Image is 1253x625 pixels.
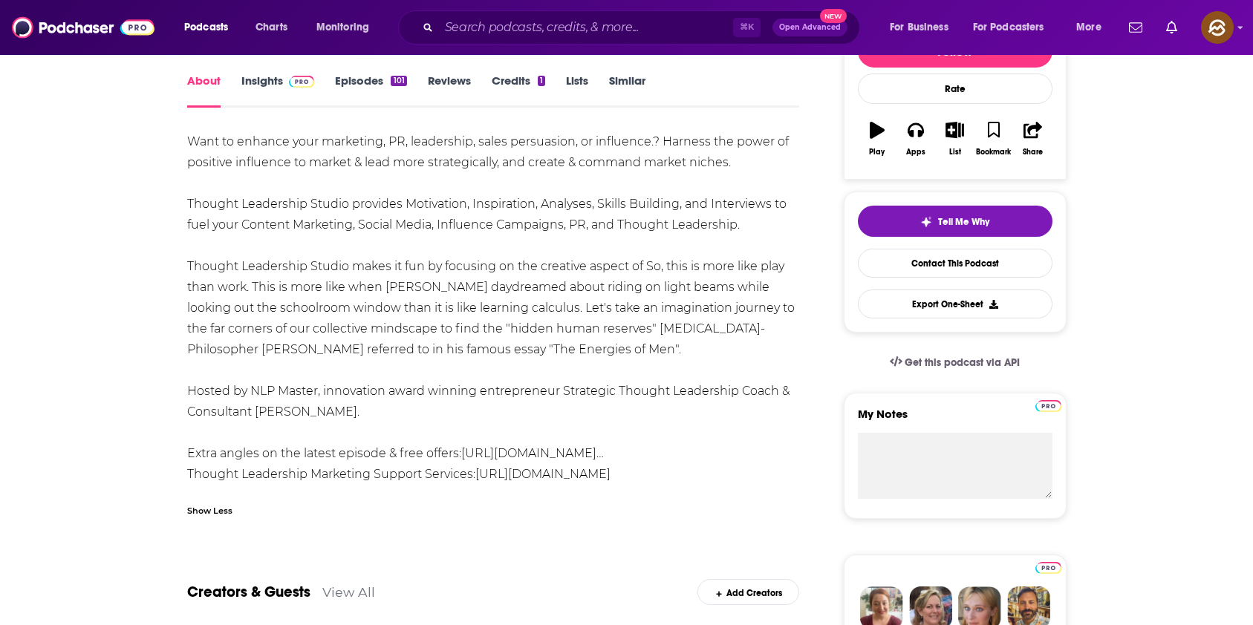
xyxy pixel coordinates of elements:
a: Creators & Guests [187,583,310,601]
button: open menu [879,16,967,39]
a: Pro website [1035,560,1061,574]
div: Add Creators [697,579,799,605]
div: Share [1023,148,1043,157]
input: Search podcasts, credits, & more... [439,16,733,39]
button: open menu [174,16,247,39]
img: tell me why sparkle [920,216,932,228]
a: Credits1 [492,73,545,108]
button: Bookmark [974,112,1013,166]
a: View All [322,584,375,600]
span: Open Advanced [779,24,841,31]
a: Contact This Podcast [858,249,1052,278]
div: 1 [538,76,545,86]
a: Similar [609,73,645,108]
span: Get this podcast via API [905,356,1020,369]
button: open menu [306,16,388,39]
a: Get this podcast via API [878,344,1032,381]
img: Podchaser - Follow, Share and Rate Podcasts [12,13,154,42]
span: Monitoring [316,17,369,38]
div: List [949,148,961,157]
span: ⌘ K [733,18,761,37]
div: Bookmark [976,148,1011,157]
div: Apps [906,148,925,157]
button: Apps [896,112,935,166]
a: Lists [566,73,588,108]
button: tell me why sparkleTell Me Why [858,206,1052,237]
a: [URL][DOMAIN_NAME] [475,467,611,481]
span: New [820,9,847,23]
span: For Podcasters [973,17,1044,38]
a: Charts [246,16,296,39]
span: Logged in as hey85204 [1201,11,1234,44]
a: Show notifications dropdown [1160,15,1183,40]
button: open menu [1066,16,1120,39]
button: open menu [963,16,1066,39]
div: Play [869,148,885,157]
button: List [935,112,974,166]
a: Episodes101 [335,73,406,108]
img: User Profile [1201,11,1234,44]
span: More [1076,17,1101,38]
button: Export One-Sheet [858,289,1052,318]
a: About [187,73,221,108]
button: Play [858,112,896,166]
img: Podchaser Pro [289,76,315,88]
span: Podcasts [184,17,228,38]
div: Search podcasts, credits, & more... [412,10,874,45]
span: Charts [256,17,287,38]
a: Reviews [428,73,471,108]
span: For Business [890,17,948,38]
a: [URL][DOMAIN_NAME]… [461,446,604,460]
button: Show profile menu [1201,11,1234,44]
a: Pro website [1035,398,1061,412]
button: Open AdvancedNew [772,19,847,36]
img: Podchaser Pro [1035,562,1061,574]
a: Show notifications dropdown [1123,15,1148,40]
span: Tell Me Why [938,216,989,228]
a: InsightsPodchaser Pro [241,73,315,108]
div: Want to enhance your marketing, PR, leadership, sales persuasion, or influence.? Harness the powe... [187,131,800,485]
div: Rate [858,73,1052,104]
label: My Notes [858,407,1052,433]
button: Share [1013,112,1052,166]
img: Podchaser Pro [1035,400,1061,412]
div: 101 [391,76,406,86]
